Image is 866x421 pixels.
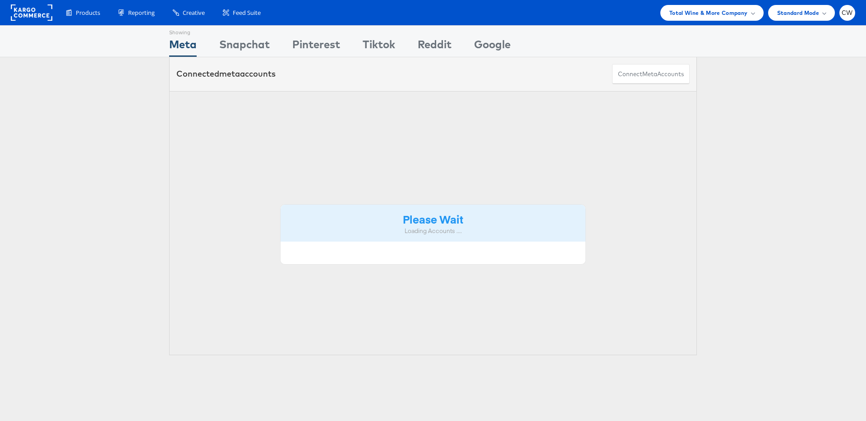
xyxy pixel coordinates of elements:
[128,9,155,17] span: Reporting
[176,68,276,80] div: Connected accounts
[292,37,340,57] div: Pinterest
[642,70,657,78] span: meta
[777,8,819,18] span: Standard Mode
[76,9,100,17] span: Products
[418,37,451,57] div: Reddit
[183,9,205,17] span: Creative
[219,69,240,79] span: meta
[287,227,579,235] div: Loading Accounts ....
[233,9,261,17] span: Feed Suite
[169,37,197,57] div: Meta
[669,8,748,18] span: Total Wine & More Company
[403,211,463,226] strong: Please Wait
[842,10,853,16] span: CW
[219,37,270,57] div: Snapchat
[363,37,395,57] div: Tiktok
[474,37,511,57] div: Google
[612,64,690,84] button: ConnectmetaAccounts
[169,26,197,37] div: Showing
